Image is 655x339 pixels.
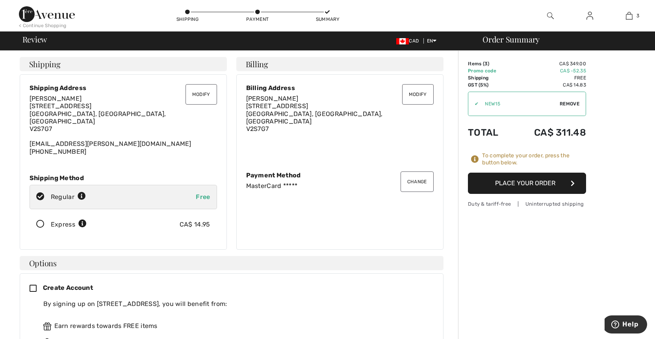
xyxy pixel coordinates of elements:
button: Change [401,171,434,192]
button: Place Your Order [468,173,586,194]
div: Earn rewards towards FREE items [43,321,427,331]
td: CA$ -52.35 [512,67,586,74]
span: Shipping [29,60,61,68]
td: Total [468,119,512,146]
span: CAD [396,38,422,44]
button: Modify [402,84,434,105]
span: [STREET_ADDRESS] [GEOGRAPHIC_DATA], [GEOGRAPHIC_DATA], [GEOGRAPHIC_DATA] V2S7G7 [30,102,166,133]
img: 1ère Avenue [19,6,75,22]
span: EN [427,38,437,44]
div: Duty & tariff-free | Uninterrupted shipping [468,200,586,208]
span: Create Account [43,284,93,291]
img: My Info [586,11,593,20]
div: Payment [246,16,269,23]
a: 3 [610,11,648,20]
td: CA$ 349.00 [512,60,586,67]
div: Regular [51,192,86,202]
div: Shipping [176,16,199,23]
td: Free [512,74,586,81]
div: Billing Address [246,84,434,92]
img: rewards.svg [43,322,51,330]
div: By signing up on [STREET_ADDRESS], you will benefit from: [43,299,427,309]
iframe: Opens a widget where you can find more information [605,315,647,335]
td: CA$ 14.83 [512,81,586,88]
span: Review [22,35,47,43]
input: Promo code [479,92,560,116]
h4: Options [20,256,443,270]
div: Payment Method [246,171,434,179]
span: [PERSON_NAME] [246,95,299,102]
span: Free [196,193,210,201]
div: CA$ 14.95 [180,220,210,229]
span: [STREET_ADDRESS] [GEOGRAPHIC_DATA], [GEOGRAPHIC_DATA], [GEOGRAPHIC_DATA] V2S7G7 [246,102,383,133]
div: Shipping Method [30,174,217,182]
div: Order Summary [473,35,650,43]
td: Shipping [468,74,512,81]
td: Items ( ) [468,60,512,67]
div: [EMAIL_ADDRESS][PERSON_NAME][DOMAIN_NAME] [PHONE_NUMBER] [30,95,217,155]
a: Sign In [580,11,599,21]
button: Modify [186,84,217,105]
div: ✔ [468,100,479,107]
img: Canadian Dollar [396,38,409,44]
td: GST (5%) [468,81,512,88]
span: Billing [246,60,268,68]
div: To complete your order, press the button below. [482,152,586,166]
div: Summary [316,16,340,23]
div: Shipping Address [30,84,217,92]
img: My Bag [626,11,633,20]
img: search the website [547,11,554,20]
td: Promo code [468,67,512,74]
div: Express [51,220,87,229]
span: 3 [636,12,639,19]
td: CA$ 311.48 [512,119,586,146]
span: [PERSON_NAME] [30,95,82,102]
span: 3 [484,61,488,66]
div: < Continue Shopping [19,22,67,29]
span: Remove [560,100,579,107]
